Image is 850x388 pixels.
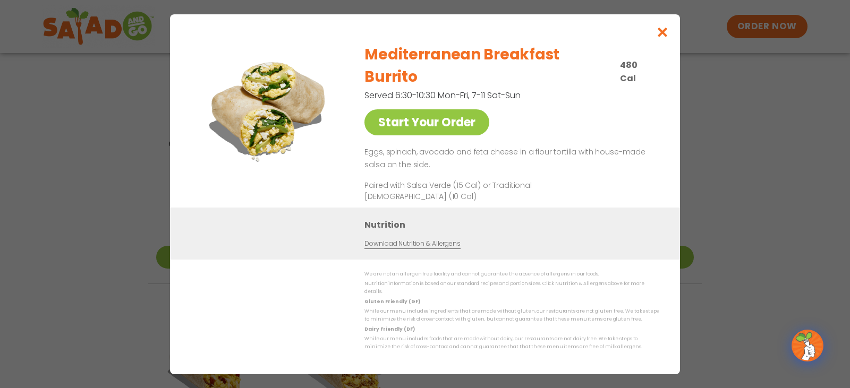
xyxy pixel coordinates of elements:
[364,298,420,304] strong: Gluten Friendly (GF)
[645,14,680,50] button: Close modal
[364,238,460,248] a: Download Nutrition & Allergens
[364,280,659,296] p: Nutrition information is based on our standard recipes and portion sizes. Click Nutrition & Aller...
[620,58,654,85] p: 480 Cal
[364,335,659,351] p: While our menu includes foods that are made without dairy, our restaurants are not dairy free. We...
[364,218,664,231] h3: Nutrition
[364,89,603,102] p: Served 6:30-10:30 Mon-Fri, 7-11 Sat-Sun
[364,146,654,171] p: Eggs, spinach, avocado and feta cheese in a flour tortilla with house-made salsa on the side.
[364,44,614,88] h2: Mediterranean Breakfast Burrito
[364,109,489,135] a: Start Your Order
[364,270,659,278] p: We are not an allergen free facility and cannot guarantee the absence of allergens in our foods.
[364,179,561,202] p: Paired with Salsa Verde (15 Cal) or Traditional [DEMOGRAPHIC_DATA] (10 Cal)
[364,325,414,332] strong: Dairy Friendly (DF)
[793,331,822,360] img: wpChatIcon
[194,36,343,184] img: Featured product photo for Mediterranean Breakfast Burrito
[364,307,659,324] p: While our menu includes ingredients that are made without gluten, our restaurants are not gluten ...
